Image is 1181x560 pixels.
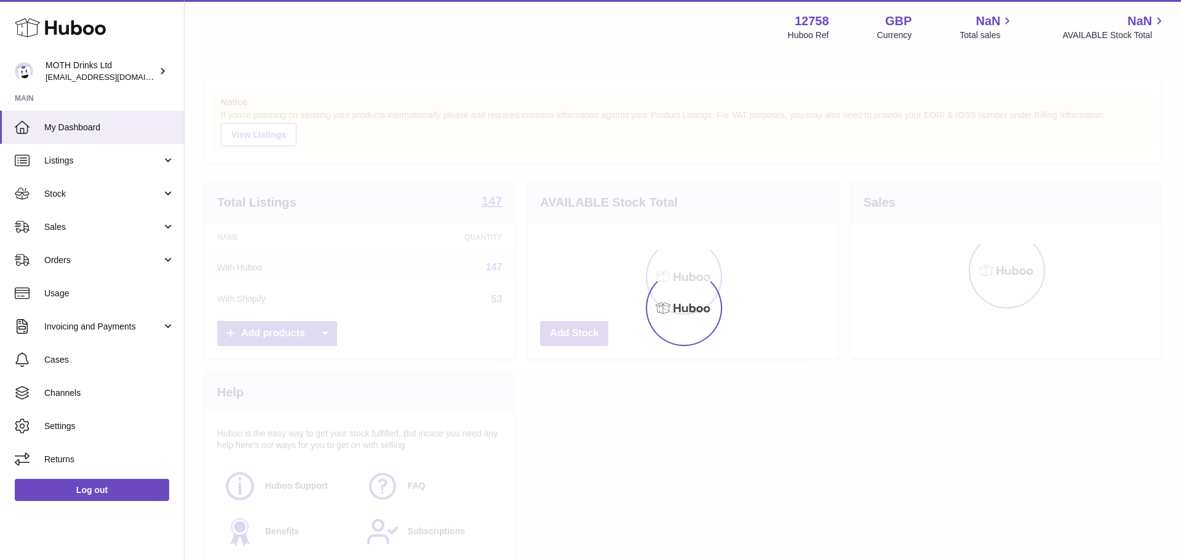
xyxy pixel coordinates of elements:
[44,221,162,233] span: Sales
[976,13,1000,30] span: NaN
[44,188,162,200] span: Stock
[44,321,162,333] span: Invoicing and Payments
[44,354,175,366] span: Cases
[44,288,175,299] span: Usage
[788,30,829,41] div: Huboo Ref
[44,254,162,266] span: Orders
[44,387,175,399] span: Channels
[15,62,33,81] img: internalAdmin-12758@internal.huboo.com
[44,454,175,465] span: Returns
[44,122,175,133] span: My Dashboard
[15,479,169,501] a: Log out
[960,30,1014,41] span: Total sales
[1062,30,1166,41] span: AVAILABLE Stock Total
[46,60,156,83] div: MOTH Drinks Ltd
[960,13,1014,41] a: NaN Total sales
[877,30,912,41] div: Currency
[885,13,912,30] strong: GBP
[44,420,175,432] span: Settings
[44,155,162,167] span: Listings
[1127,13,1152,30] span: NaN
[1062,13,1166,41] a: NaN AVAILABLE Stock Total
[795,13,829,30] strong: 12758
[46,72,181,82] span: [EMAIL_ADDRESS][DOMAIN_NAME]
